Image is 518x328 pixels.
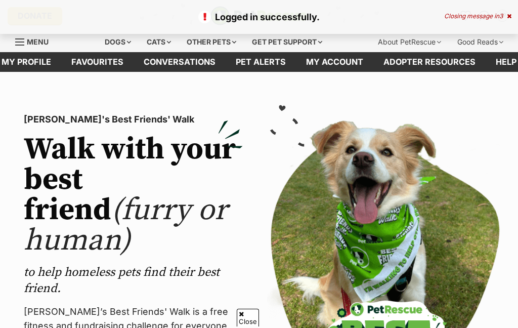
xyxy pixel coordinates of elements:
[450,32,510,52] div: Good Reads
[134,52,226,72] a: conversations
[24,264,243,297] p: to help homeless pets find their best friend.
[180,32,243,52] div: Other pets
[15,32,56,50] a: Menu
[24,112,243,127] p: [PERSON_NAME]'s Best Friends' Walk
[61,52,134,72] a: Favourites
[237,309,259,326] span: Close
[140,32,178,52] div: Cats
[371,32,448,52] div: About PetRescue
[373,52,486,72] a: Adopter resources
[245,32,329,52] div: Get pet support
[27,37,49,46] span: Menu
[296,52,373,72] a: My account
[24,191,227,260] span: (furry or human)
[98,32,138,52] div: Dogs
[24,135,243,256] h2: Walk with your best friend
[226,52,296,72] a: Pet alerts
